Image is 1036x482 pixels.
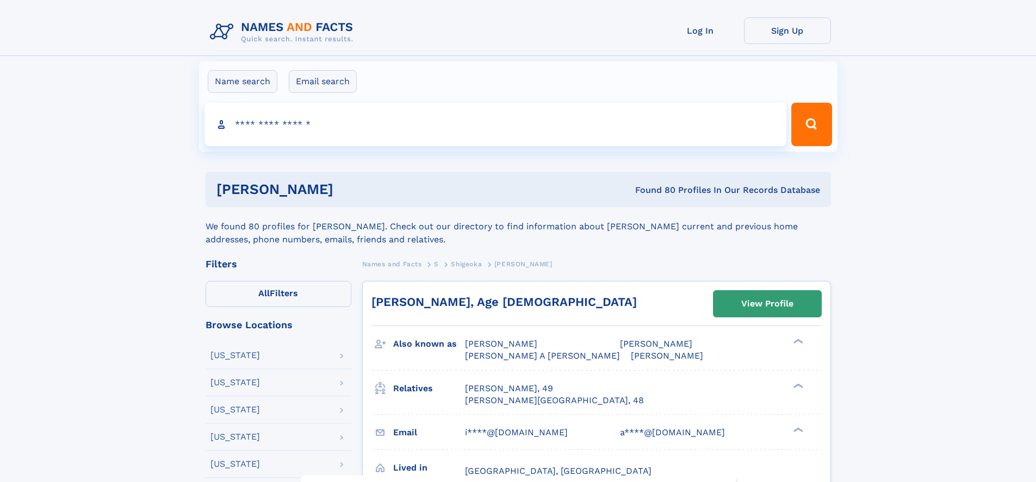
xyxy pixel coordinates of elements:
[494,260,553,268] span: [PERSON_NAME]
[362,257,422,271] a: Names and Facts
[791,103,832,146] button: Search Button
[465,466,652,476] span: [GEOGRAPHIC_DATA], [GEOGRAPHIC_DATA]
[714,291,821,317] a: View Profile
[210,351,260,360] div: [US_STATE]
[744,17,831,44] a: Sign Up
[371,295,637,309] a: [PERSON_NAME], Age [DEMOGRAPHIC_DATA]
[393,459,465,477] h3: Lived in
[465,383,553,395] a: [PERSON_NAME], 49
[289,70,357,93] label: Email search
[465,395,644,406] a: [PERSON_NAME][GEOGRAPHIC_DATA], 48
[210,405,260,414] div: [US_STATE]
[206,320,351,330] div: Browse Locations
[451,257,482,271] a: Shigeoka
[465,339,537,349] span: [PERSON_NAME]
[206,207,831,246] div: We found 80 profiles for [PERSON_NAME]. Check out our directory to find information about [PERSON...
[657,17,744,44] a: Log In
[465,350,620,361] span: [PERSON_NAME] A [PERSON_NAME]
[210,460,260,468] div: [US_STATE]
[451,260,482,268] span: Shigeoka
[631,350,703,361] span: [PERSON_NAME]
[791,382,804,389] div: ❯
[206,281,351,307] label: Filters
[791,338,804,345] div: ❯
[258,288,270,298] span: All
[484,184,820,196] div: Found 80 Profiles In Our Records Database
[210,378,260,387] div: [US_STATE]
[216,183,485,196] h1: [PERSON_NAME]
[204,103,787,146] input: search input
[208,70,277,93] label: Name search
[206,259,351,269] div: Filters
[210,433,260,441] div: [US_STATE]
[791,426,804,433] div: ❯
[620,339,692,349] span: [PERSON_NAME]
[393,379,465,398] h3: Relatives
[393,335,465,353] h3: Also known as
[393,423,465,442] h3: Email
[434,260,439,268] span: S
[434,257,439,271] a: S
[741,291,793,316] div: View Profile
[206,17,362,47] img: Logo Names and Facts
